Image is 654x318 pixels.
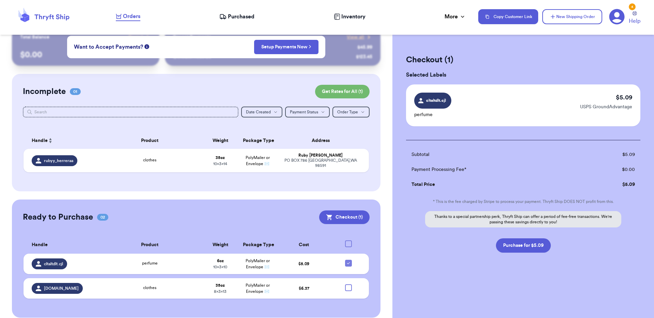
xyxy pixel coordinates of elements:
p: Total Balance [20,34,49,41]
span: rubyy_herreraa [44,158,73,163]
th: Weight [202,236,239,254]
a: Help [629,11,640,25]
h2: Ready to Purchase [23,212,93,223]
span: PolyMailer or Envelope ✉️ [246,156,270,166]
strong: 35 oz [216,156,225,160]
p: Thanks to a special partnership perk, Thryft Ship can offer a period of fee-free transactions. We... [425,211,621,227]
h2: Checkout ( 1 ) [406,54,640,65]
input: Search [23,107,239,117]
span: clothes [143,286,156,290]
span: cltaltdlt.cjl [425,97,447,104]
span: 10 x 3 x 10 [213,265,227,269]
th: Package Type [239,132,276,149]
td: Subtotal [406,147,578,162]
td: $ 0.00 [578,162,640,177]
th: Cost [276,236,332,254]
span: perfume [142,261,158,265]
span: Inventory [341,13,365,21]
strong: 6 oz [217,259,224,263]
p: perfume [414,111,451,118]
span: View all [347,34,364,41]
h2: Incomplete [23,86,66,97]
span: PolyMailer or Envelope ✉️ [246,283,270,293]
button: Sort ascending [48,137,53,145]
button: Order Type [332,107,370,117]
a: View all [347,34,372,41]
span: Want to Accept Payments? [74,43,143,51]
button: Get Rates for All (1) [315,85,370,98]
a: Purchased [219,13,254,21]
button: Setup Payments Now [254,40,318,54]
div: PO BOX 786 [GEOGRAPHIC_DATA] , WA 98591 [280,158,361,168]
div: More [445,13,466,21]
span: Payment Status [290,110,318,114]
p: * This is the fee charged by Stripe to process your payment. Thryft Ship DOES NOT profit from this. [406,199,640,204]
td: $ 5.09 [578,147,640,162]
a: 4 [609,9,625,25]
th: Address [276,132,369,149]
span: clothes [143,158,156,162]
a: Orders [116,12,140,21]
h3: Selected Labels [406,71,640,79]
span: PolyMailer or Envelope ✉️ [246,259,270,269]
button: Purchase for $5.09 [496,238,551,253]
span: 01 [70,88,81,95]
span: [DOMAIN_NAME] [44,286,79,291]
span: Help [629,17,640,25]
th: Product [98,236,202,254]
span: Order Type [337,110,358,114]
div: 4 [629,3,636,10]
span: Date Created [246,110,271,114]
a: Setup Payments Now [261,44,311,50]
span: 02 [97,214,108,221]
button: Payment Status [285,107,330,117]
span: Orders [123,12,140,20]
div: $ 123.45 [356,53,372,60]
span: cltaltdlt.cjl [44,261,63,267]
div: Ruby [PERSON_NAME] [280,153,361,158]
p: USPS GroundAdvantage [580,104,632,110]
td: Total Price [406,177,578,192]
td: Payment Processing Fee* [406,162,578,177]
p: $ 0.00 [20,49,151,60]
button: New Shipping Order [542,9,602,24]
div: $ 45.99 [357,44,372,51]
span: Handle [32,137,48,144]
span: 8 x 3 x 13 [214,289,227,293]
button: Date Created [241,107,282,117]
a: Inventory [334,13,365,21]
span: $ 6.37 [299,286,309,290]
td: $ 5.09 [578,177,640,192]
button: Checkout (1) [319,210,370,224]
span: Handle [32,241,48,249]
span: 10 x 3 x 14 [213,162,227,166]
p: $ 5.09 [616,93,632,102]
span: $ 5.09 [298,262,309,266]
th: Package Type [239,236,276,254]
th: Product [98,132,202,149]
button: Copy Customer Link [478,9,538,24]
strong: 35 oz [216,283,225,287]
th: Weight [202,132,239,149]
span: Purchased [228,13,254,21]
